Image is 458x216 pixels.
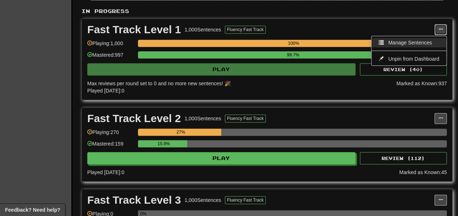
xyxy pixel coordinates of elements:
div: Fast Track Level 1 [87,24,181,35]
button: Fluency Fast Track [225,26,266,34]
button: Fluency Fast Track [225,115,266,122]
div: 1,000 Sentences [185,196,221,204]
div: Marked as Known: 937 [396,80,447,94]
div: Marked as Known: 45 [399,169,447,176]
div: 27% [140,129,221,136]
button: Play [87,152,356,164]
div: Fast Track Level 3 [87,195,181,206]
div: Mastered: 997 [87,51,134,63]
div: Playing: 1,000 [87,40,134,52]
span: Unpin from Dashboard [388,56,439,62]
button: Play [87,63,356,75]
div: 1,000 Sentences [185,115,221,122]
span: Played [DATE]: 0 [87,88,124,94]
div: Mastered: 159 [87,140,134,152]
span: Manage Sentences [388,40,432,46]
a: Unpin from Dashboard [371,54,446,64]
div: Playing: 270 [87,129,134,141]
p: In Progress [81,8,453,15]
div: 100% [140,40,447,47]
div: Max reviews per round set to 0 and no more new sentences! 🎉 [87,80,392,87]
div: 15.9% [140,140,187,147]
span: Open feedback widget [5,206,60,213]
span: Played [DATE]: 0 [87,169,124,175]
div: 1,000 Sentences [185,26,221,33]
button: Fluency Fast Track [225,196,266,204]
button: Review (40) [360,63,447,75]
a: Manage Sentences [371,38,446,47]
div: Fast Track Level 2 [87,113,181,124]
button: Review (112) [360,152,447,164]
div: 99.7% [140,51,446,59]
